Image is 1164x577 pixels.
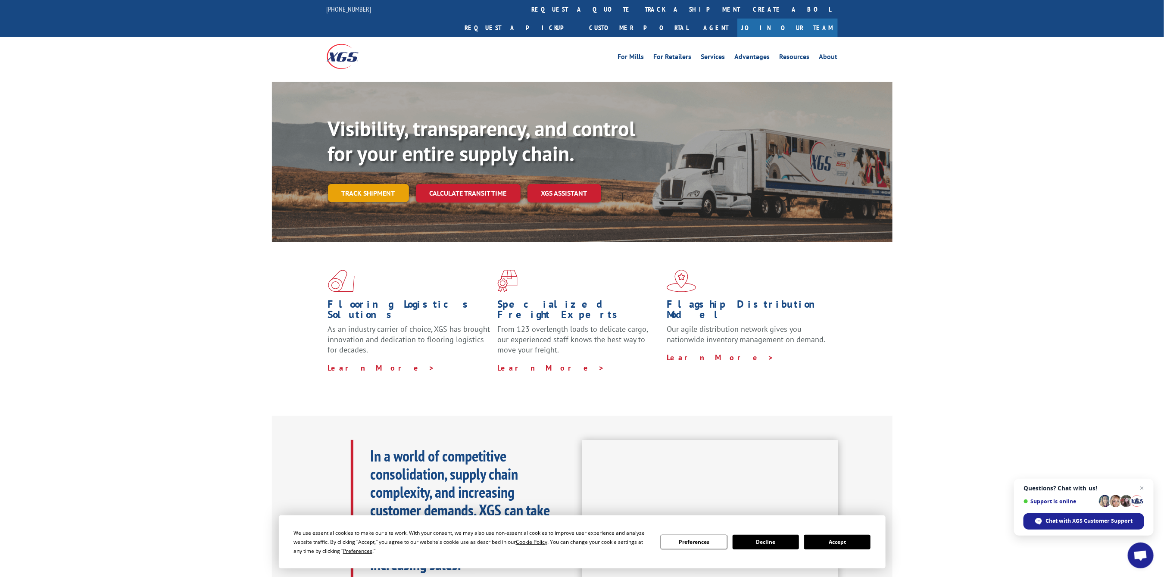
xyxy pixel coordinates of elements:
img: xgs-icon-flagship-distribution-model-red [667,270,696,292]
img: xgs-icon-total-supply-chain-intelligence-red [328,270,355,292]
a: About [819,53,838,63]
b: Visibility, transparency, and control for your entire supply chain. [328,115,636,167]
a: Learn More > [667,352,774,362]
button: Accept [804,535,871,549]
button: Decline [733,535,799,549]
a: Track shipment [328,184,409,202]
a: For Retailers [654,53,692,63]
a: Customer Portal [583,19,695,37]
span: Support is online [1024,498,1096,505]
a: Agent [695,19,737,37]
b: In a world of competitive consolidation, supply chain complexity, and increasing customer demands... [371,446,550,574]
div: Cookie Consent Prompt [279,515,886,568]
a: Resources [780,53,810,63]
a: Join Our Team [737,19,838,37]
a: Request a pickup [459,19,583,37]
span: Preferences [343,547,372,555]
a: Services [701,53,725,63]
button: Preferences [661,535,727,549]
p: From 123 overlength loads to delicate cargo, our experienced staff knows the best way to move you... [497,324,660,362]
a: Open chat [1128,543,1154,568]
span: Cookie Policy [516,538,547,546]
span: As an industry carrier of choice, XGS has brought innovation and dedication to flooring logistics... [328,324,490,355]
span: Our agile distribution network gives you nationwide inventory management on demand. [667,324,825,344]
span: Chat with XGS Customer Support [1046,517,1133,525]
a: Learn More > [497,363,605,373]
span: Chat with XGS Customer Support [1024,513,1144,530]
div: We use essential cookies to make our site work. With your consent, we may also use non-essential ... [293,528,650,555]
h1: Specialized Freight Experts [497,299,660,324]
a: For Mills [618,53,644,63]
h1: Flooring Logistics Solutions [328,299,491,324]
h1: Flagship Distribution Model [667,299,830,324]
img: xgs-icon-focused-on-flooring-red [497,270,518,292]
a: XGS ASSISTANT [527,184,601,203]
span: Questions? Chat with us! [1024,485,1144,492]
a: Learn More > [328,363,435,373]
a: Advantages [735,53,770,63]
a: [PHONE_NUMBER] [327,5,371,13]
a: Calculate transit time [416,184,521,203]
